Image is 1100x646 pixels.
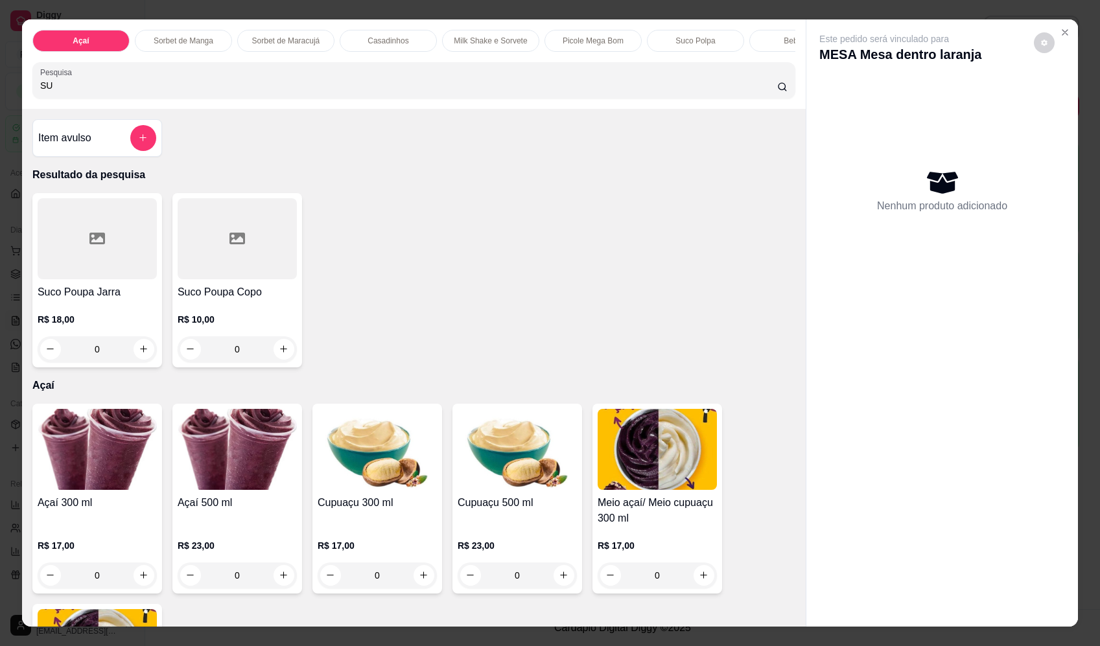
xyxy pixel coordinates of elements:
h4: Meio açaí/ Meio cupuaçu 300 ml [598,495,717,526]
p: R$ 23,00 [178,539,297,552]
h4: Açaí 500 ml [178,495,297,511]
label: Pesquisa [40,67,76,78]
p: Suco Polpa [675,36,715,46]
p: Nenhum produto adicionado [877,198,1007,214]
p: Sorbet de Manga [154,36,213,46]
p: R$ 17,00 [38,539,157,552]
h4: Cupuaçu 300 ml [318,495,437,511]
input: Pesquisa [40,79,777,92]
h4: Suco Poupa Jarra [38,284,157,300]
p: Resultado da pesquisa [32,167,795,183]
p: Bebidas [784,36,812,46]
button: add-separate-item [130,125,156,151]
p: Casadinhos [368,36,408,46]
h4: Cupuaçu 500 ml [458,495,577,511]
p: R$ 23,00 [458,539,577,552]
img: product-image [318,409,437,490]
p: R$ 10,00 [178,313,297,326]
h4: Item avulso [38,130,91,146]
h4: Açaí 300 ml [38,495,157,511]
p: Este pedido será vinculado para [819,32,981,45]
p: R$ 18,00 [38,313,157,326]
img: product-image [178,409,297,490]
button: decrease-product-quantity [1034,32,1055,53]
p: R$ 17,00 [598,539,717,552]
img: product-image [38,409,157,490]
img: product-image [458,409,577,490]
h4: Suco Poupa Copo [178,284,297,300]
p: Açaí [32,378,795,393]
p: R$ 17,00 [318,539,437,552]
button: Close [1055,22,1075,43]
p: Açaí [73,36,89,46]
img: product-image [598,409,717,490]
p: Sorbet de Maracujá [252,36,320,46]
p: MESA Mesa dentro laranja [819,45,981,63]
p: Milk Shake e Sorvete [454,36,527,46]
p: Picole Mega Bom [563,36,624,46]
